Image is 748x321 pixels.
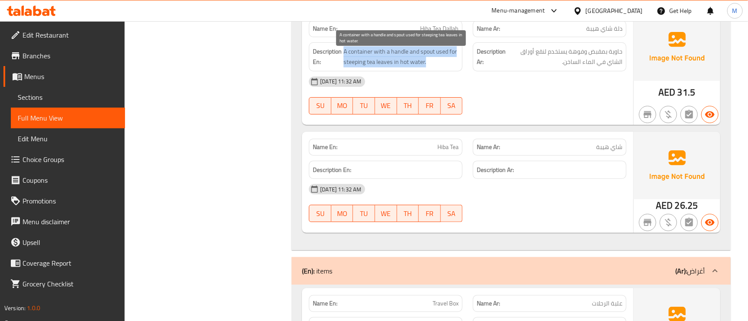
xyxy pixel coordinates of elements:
span: 31.5 [677,84,696,101]
strong: Description En: [313,46,342,67]
span: WE [379,99,394,112]
span: A container with a handle and spout used for steeping tea leaves in hot water. [344,46,459,67]
span: شاي هيبة [596,143,623,152]
a: Upsell [3,232,125,253]
span: Sections [18,92,118,102]
strong: Description Ar: [477,46,506,67]
span: علبة الرحلات [592,299,623,308]
span: AED [658,84,675,101]
span: Hiba Tea Dallah [420,24,459,33]
button: Not branch specific item [639,106,656,123]
button: MO [331,97,353,114]
a: Coupons [3,170,125,191]
span: Full Menu View [18,113,118,123]
a: Grocery Checklist [3,273,125,294]
span: SU [313,99,327,112]
strong: Name Ar: [477,299,500,308]
a: Promotions [3,191,125,211]
span: Promotions [22,196,118,206]
span: حاوية بمقبض وفوهة يستخدم لنقع أوراق الشاي في الماء الساخن. [507,46,623,67]
strong: Name En: [313,24,337,33]
span: Choice Groups [22,154,118,165]
button: TU [353,97,375,114]
div: [GEOGRAPHIC_DATA] [586,6,643,16]
button: WE [375,205,397,222]
span: TH [401,99,416,112]
span: Branches [22,51,118,61]
button: TH [397,205,419,222]
button: FR [419,97,441,114]
span: SU [313,207,327,220]
a: Sections [11,87,125,108]
a: Coverage Report [3,253,125,273]
b: (En): [302,264,315,277]
span: Hiba Tea [437,143,459,152]
button: TU [353,205,375,222]
button: Purchased item [660,106,677,123]
button: SU [309,205,331,222]
button: MO [331,205,353,222]
p: أغراض [675,266,705,276]
button: SA [441,205,463,222]
button: FR [419,205,441,222]
a: Choice Groups [3,149,125,170]
strong: Description En: [313,165,351,175]
button: Available [701,106,719,123]
span: Coverage Report [22,258,118,268]
span: دلة شاي هيبة [586,24,623,33]
span: Version: [4,302,26,314]
span: MO [335,207,350,220]
a: Branches [3,45,125,66]
button: SA [441,97,463,114]
img: Ae5nvW7+0k+MAAAAAElFTkSuQmCC [634,132,720,199]
span: Edit Restaurant [22,30,118,40]
button: Not branch specific item [639,214,656,231]
span: FR [422,207,437,220]
a: Menu disclaimer [3,211,125,232]
span: Edit Menu [18,133,118,144]
span: FR [422,99,437,112]
b: (Ar): [675,264,687,277]
img: Ae5nvW7+0k+MAAAAAElFTkSuQmCC [634,13,720,81]
a: Menus [3,66,125,87]
p: items [302,266,332,276]
a: Edit Menu [11,128,125,149]
span: SA [444,99,459,112]
span: MO [335,99,350,112]
span: SA [444,207,459,220]
span: M [732,6,738,16]
span: Upsell [22,237,118,248]
span: TU [356,207,372,220]
strong: Description Ar: [477,165,514,175]
strong: Name Ar: [477,143,500,152]
strong: Name En: [313,299,337,308]
button: Not has choices [681,214,698,231]
span: [DATE] 11:32 AM [317,185,365,194]
button: Available [701,214,719,231]
button: SU [309,97,331,114]
button: Purchased item [660,214,677,231]
span: WE [379,207,394,220]
button: Not has choices [681,106,698,123]
span: Grocery Checklist [22,279,118,289]
span: Menu disclaimer [22,216,118,227]
span: TH [401,207,416,220]
span: [DATE] 11:32 AM [317,77,365,86]
a: Edit Restaurant [3,25,125,45]
div: Menu-management [492,6,545,16]
button: TH [397,97,419,114]
button: WE [375,97,397,114]
span: AED [656,197,673,214]
strong: Name En: [313,143,337,152]
span: 26.25 [675,197,698,214]
a: Full Menu View [11,108,125,128]
span: Travel Box [433,299,459,308]
div: (En): items(Ar):أغراض [292,257,731,285]
span: Menus [24,71,118,82]
strong: Name Ar: [477,24,500,33]
span: 1.0.0 [27,302,40,314]
span: Coupons [22,175,118,185]
span: TU [356,99,372,112]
